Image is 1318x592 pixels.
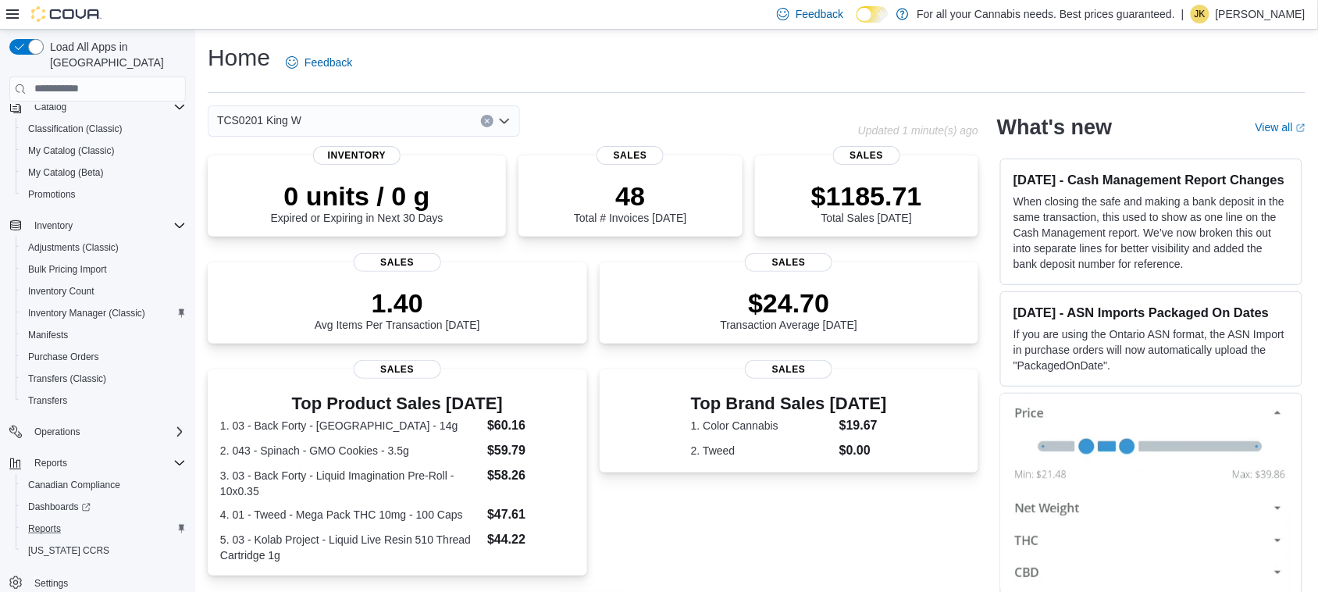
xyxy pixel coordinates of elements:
button: Inventory [28,216,79,235]
span: Purchase Orders [28,351,99,363]
dt: 3. 03 - Back Forty - Liquid Imagination Pre-Roll - 10x0.35 [220,468,481,499]
span: Reports [22,519,186,538]
span: Catalog [28,98,186,116]
dd: $44.22 [487,530,574,549]
a: Manifests [22,326,74,344]
span: Settings [34,577,68,590]
p: $24.70 [721,287,858,319]
a: My Catalog (Classic) [22,141,121,160]
span: [US_STATE] CCRS [28,544,109,557]
span: Promotions [28,188,76,201]
dt: 2. 043 - Spinach - GMO Cookies - 3.5g [220,443,481,458]
dd: $60.16 [487,416,574,435]
span: Bulk Pricing Import [28,263,107,276]
a: Feedback [280,47,358,78]
button: Purchase Orders [16,346,192,368]
span: Transfers (Classic) [28,373,106,385]
a: Classification (Classic) [22,119,129,138]
span: Canadian Compliance [22,476,186,494]
span: Operations [28,423,186,441]
a: Transfers [22,391,73,410]
span: Reports [28,454,186,473]
button: Reports [28,454,73,473]
a: Transfers (Classic) [22,369,112,388]
button: Operations [3,421,192,443]
p: 0 units / 0 g [271,180,443,212]
img: Cova [31,6,102,22]
span: Settings [28,572,186,592]
button: Adjustments (Classic) [16,237,192,259]
h3: Top Product Sales [DATE] [220,394,575,413]
span: Bulk Pricing Import [22,260,186,279]
dd: $0.00 [839,441,887,460]
span: My Catalog (Classic) [22,141,186,160]
button: Catalog [3,96,192,118]
span: Inventory Count [28,285,94,298]
div: Expired or Expiring in Next 30 Days [271,180,443,224]
a: Bulk Pricing Import [22,260,113,279]
p: 48 [574,180,686,212]
button: My Catalog (Classic) [16,140,192,162]
span: Manifests [28,329,68,341]
div: Jennifer Kinzie [1191,5,1209,23]
a: Adjustments (Classic) [22,238,125,257]
h2: What's new [997,115,1112,140]
p: | [1181,5,1184,23]
button: Reports [16,518,192,540]
a: View allExternal link [1256,121,1306,134]
button: Transfers [16,390,192,412]
button: Manifests [16,324,192,346]
span: Feedback [796,6,843,22]
span: Transfers (Classic) [22,369,186,388]
div: Total Sales [DATE] [811,180,922,224]
p: If you are using the Ontario ASN format, the ASN Import in purchase orders will now automatically... [1013,326,1289,373]
span: My Catalog (Classic) [28,144,115,157]
button: Inventory [3,215,192,237]
span: Sales [354,360,441,379]
span: Transfers [22,391,186,410]
span: Inventory Count [22,282,186,301]
h3: [DATE] - ASN Imports Packaged On Dates [1013,305,1289,320]
span: Inventory [28,216,186,235]
button: Inventory Manager (Classic) [16,302,192,324]
button: Reports [3,452,192,474]
p: [PERSON_NAME] [1216,5,1306,23]
button: Transfers (Classic) [16,368,192,390]
p: When closing the safe and making a bank deposit in the same transaction, this used to show as one... [1013,194,1289,272]
svg: External link [1296,123,1306,133]
span: Canadian Compliance [28,479,120,491]
span: Inventory [313,146,401,165]
a: Canadian Compliance [22,476,126,494]
span: My Catalog (Beta) [22,163,186,182]
a: Purchase Orders [22,348,105,366]
span: Classification (Classic) [22,119,186,138]
button: [US_STATE] CCRS [16,540,192,562]
a: Promotions [22,185,82,204]
span: JK [1195,5,1206,23]
dt: 1. 03 - Back Forty - [GEOGRAPHIC_DATA] - 14g [220,418,481,433]
dd: $19.67 [839,416,887,435]
span: Catalog [34,101,66,113]
span: Adjustments (Classic) [22,238,186,257]
p: 1.40 [315,287,480,319]
span: Dashboards [22,497,186,516]
span: Feedback [305,55,352,70]
span: Sales [745,253,832,272]
button: Catalog [28,98,73,116]
span: Sales [354,253,441,272]
span: Washington CCRS [22,541,186,560]
a: Dashboards [22,497,97,516]
dt: 4. 01 - Tweed - Mega Pack THC 10mg - 100 Caps [220,507,481,522]
span: Dashboards [28,501,91,513]
button: Promotions [16,184,192,205]
span: Sales [597,146,664,165]
div: Total # Invoices [DATE] [574,180,686,224]
p: $1185.71 [811,180,922,212]
button: My Catalog (Beta) [16,162,192,184]
a: [US_STATE] CCRS [22,541,116,560]
span: Inventory Manager (Classic) [22,304,186,323]
a: Inventory Manager (Classic) [22,304,151,323]
span: Adjustments (Classic) [28,241,119,254]
button: Canadian Compliance [16,474,192,496]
